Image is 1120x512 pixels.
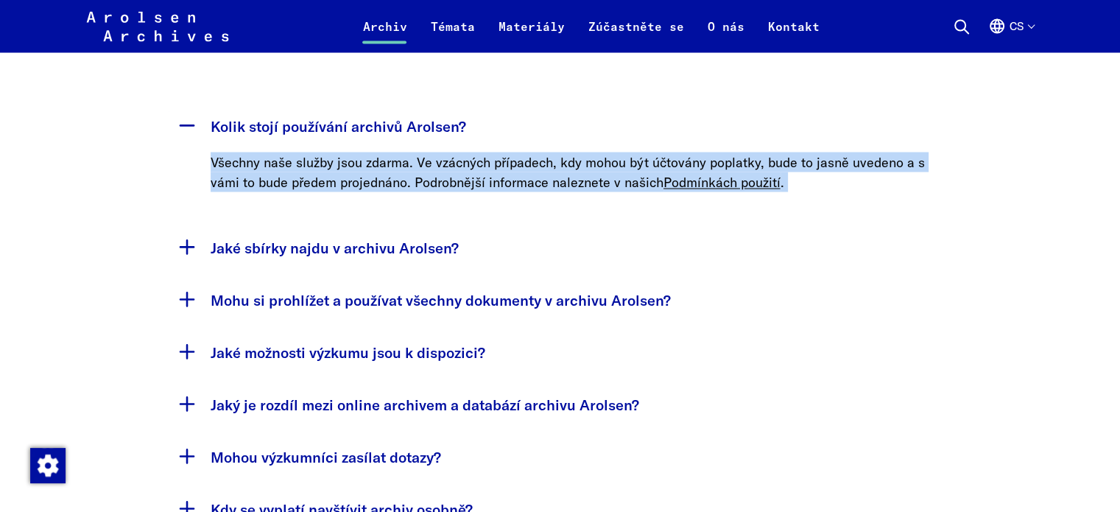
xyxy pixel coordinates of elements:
[211,448,441,466] font: Mohou výzkumníci zasílat dotazy?
[756,18,831,53] a: Kontakt
[211,291,671,309] font: Mohu si prohlížet a používat všechny dokumenty v archivu Arolsen?
[30,448,66,483] img: Změna souhlasu
[169,326,951,379] button: Jaké možnosti výzkumu jsou k dispozici?
[211,154,925,191] font: Všechny naše služby jsou zdarma. Ve vzácných případech, kdy mohou být účtovány poplatky, bude to ...
[169,100,951,152] button: Kolik stojí používání archivů Arolsen?
[418,18,486,53] a: Témata
[169,274,951,326] button: Mohu si prohlížet a používat všechny dokumenty v archivu Arolsen?
[588,19,683,34] font: Zúčastněte se
[781,174,784,191] font: .
[211,343,485,362] font: Jaké možnosti výzkumu jsou k dispozici?
[211,239,459,257] font: Jaké sbírky najdu v archivu Arolsen?
[351,9,831,44] nav: Primární
[695,18,756,53] a: O nás
[169,379,951,431] button: Jaký je rozdíl mezi online archivem a databází archivu Arolsen?
[29,447,65,483] div: Změna souhlasu
[988,18,1034,53] button: Angličtina, výběr jazyka
[211,396,639,414] font: Jaký je rozdíl mezi online archivem a databází archivu Arolsen?
[211,117,466,136] font: Kolik stojí používání archivů Arolsen?
[351,18,418,53] a: Archiv
[663,174,781,191] a: Podmínkách použití
[430,19,474,34] font: Témata
[1009,19,1023,33] font: cs
[576,18,695,53] a: Zúčastněte se
[169,222,951,274] button: Jaké sbírky najdu v archivu Arolsen?
[362,19,406,34] font: Archiv
[767,19,819,34] font: Kontakt
[486,18,576,53] a: Materiály
[707,19,744,34] font: O nás
[498,19,564,34] font: Materiály
[169,431,951,483] button: Mohou výzkumníci zasílat dotazy?
[169,152,951,222] div: Kolik stojí používání archivů Arolsen?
